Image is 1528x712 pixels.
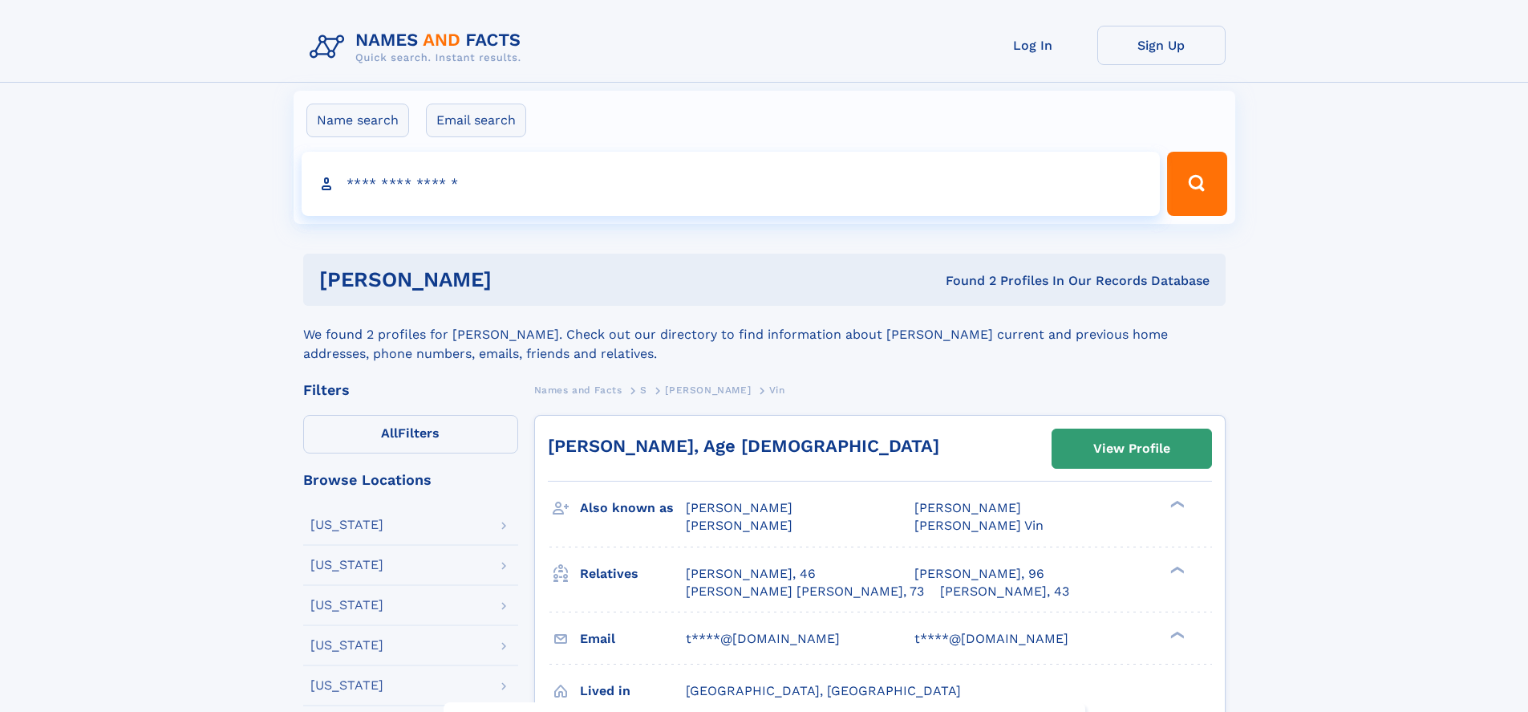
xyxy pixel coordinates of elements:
[769,384,785,396] span: Vin
[969,26,1097,65] a: Log In
[1166,629,1186,640] div: ❯
[1166,499,1186,510] div: ❯
[310,639,383,652] div: [US_STATE]
[580,677,686,705] h3: Lived in
[1052,429,1211,468] a: View Profile
[665,384,751,396] span: [PERSON_NAME]
[381,425,398,441] span: All
[310,599,383,612] div: [US_STATE]
[914,500,1021,515] span: [PERSON_NAME]
[426,104,526,137] label: Email search
[319,270,719,290] h1: [PERSON_NAME]
[686,500,792,515] span: [PERSON_NAME]
[1097,26,1226,65] a: Sign Up
[303,26,534,69] img: Logo Names and Facts
[303,473,518,487] div: Browse Locations
[914,518,1044,533] span: [PERSON_NAME] Vin
[686,565,816,583] a: [PERSON_NAME], 46
[940,583,1069,600] a: [PERSON_NAME], 43
[580,625,686,653] h3: Email
[719,272,1210,290] div: Found 2 Profiles In Our Records Database
[306,104,409,137] label: Name search
[548,436,939,456] a: [PERSON_NAME], Age [DEMOGRAPHIC_DATA]
[640,380,647,400] a: S
[665,380,751,400] a: [PERSON_NAME]
[534,380,622,400] a: Names and Facts
[686,583,924,600] a: [PERSON_NAME] [PERSON_NAME], 73
[303,383,518,397] div: Filters
[310,679,383,692] div: [US_STATE]
[1167,152,1226,216] button: Search Button
[580,494,686,522] h3: Also known as
[310,559,383,572] div: [US_STATE]
[303,415,518,454] label: Filters
[1166,564,1186,575] div: ❯
[303,306,1226,364] div: We found 2 profiles for [PERSON_NAME]. Check out our directory to find information about [PERSON_...
[310,519,383,531] div: [US_STATE]
[914,565,1044,583] a: [PERSON_NAME], 96
[686,518,792,533] span: [PERSON_NAME]
[1093,430,1170,467] div: View Profile
[686,683,961,698] span: [GEOGRAPHIC_DATA], [GEOGRAPHIC_DATA]
[302,152,1161,216] input: search input
[640,384,647,396] span: S
[580,560,686,588] h3: Relatives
